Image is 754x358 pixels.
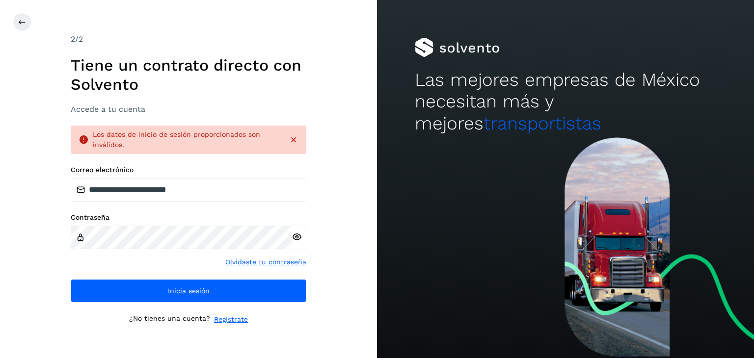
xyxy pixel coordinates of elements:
p: ¿No tienes una cuenta? [129,314,210,325]
a: Olvidaste tu contraseña [225,257,306,267]
span: Inicia sesión [168,287,210,294]
div: /2 [71,33,306,45]
label: Contraseña [71,213,306,222]
label: Correo electrónico [71,166,306,174]
h2: Las mejores empresas de México necesitan más y mejores [415,69,716,134]
button: Inicia sesión [71,279,306,303]
div: Los datos de inicio de sesión proporcionados son inválidos. [93,129,281,150]
span: transportistas [484,113,601,134]
span: 2 [71,34,75,44]
h1: Tiene un contrato directo con Solvento [71,56,306,94]
h3: Accede a tu cuenta [71,104,306,114]
a: Regístrate [214,314,248,325]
